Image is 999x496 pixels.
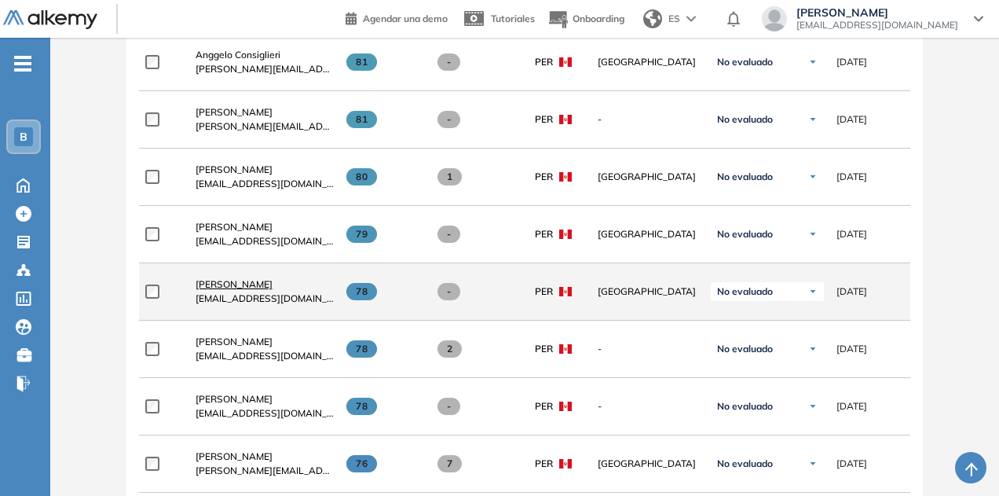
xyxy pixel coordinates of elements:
[836,170,867,184] span: [DATE]
[717,171,773,183] span: No evaluado
[598,457,698,471] span: [GEOGRAPHIC_DATA]
[196,220,334,234] a: [PERSON_NAME]
[196,336,273,347] span: [PERSON_NAME]
[196,106,273,118] span: [PERSON_NAME]
[346,455,377,472] span: 76
[717,285,773,298] span: No evaluado
[196,221,273,233] span: [PERSON_NAME]
[196,450,334,464] a: [PERSON_NAME]
[598,342,698,356] span: -
[796,19,958,31] span: [EMAIL_ADDRESS][DOMAIN_NAME]
[535,170,553,184] span: PER
[196,392,334,406] a: [PERSON_NAME]
[20,130,27,143] span: B
[196,234,334,248] span: [EMAIL_ADDRESS][DOMAIN_NAME]
[559,230,572,239] img: PER
[196,450,273,462] span: [PERSON_NAME]
[796,6,958,19] span: [PERSON_NAME]
[547,2,624,36] button: Onboarding
[808,344,818,354] img: Ícono de flecha
[717,457,773,470] span: No evaluado
[598,285,698,299] span: [GEOGRAPHIC_DATA]
[559,115,572,124] img: PER
[535,399,553,413] span: PER
[836,55,867,69] span: [DATE]
[196,48,334,62] a: Anggelo Consiglieri
[535,55,553,69] span: PER
[196,163,273,175] span: [PERSON_NAME]
[808,287,818,296] img: Ícono de flecha
[196,277,334,292] a: [PERSON_NAME]
[196,119,334,134] span: [PERSON_NAME][EMAIL_ADDRESS][PERSON_NAME][DOMAIN_NAME]
[717,56,773,68] span: No evaluado
[196,278,273,290] span: [PERSON_NAME]
[717,228,773,241] span: No evaluado
[346,111,377,128] span: 81
[598,55,698,69] span: [GEOGRAPHIC_DATA]
[14,62,31,65] i: -
[535,112,553,127] span: PER
[559,57,572,67] img: PER
[363,13,448,24] span: Agendar una demo
[559,344,572,354] img: PER
[559,172,572,182] img: PER
[437,226,460,243] span: -
[836,457,867,471] span: [DATE]
[836,399,867,413] span: [DATE]
[808,115,818,124] img: Ícono de flecha
[573,13,624,24] span: Onboarding
[196,406,334,421] span: [EMAIL_ADDRESS][DOMAIN_NAME]
[808,57,818,67] img: Ícono de flecha
[437,340,462,358] span: 2
[196,105,334,119] a: [PERSON_NAME]
[643,9,662,28] img: world
[668,12,680,26] span: ES
[535,285,553,299] span: PER
[346,340,377,358] span: 78
[559,402,572,411] img: PER
[437,283,460,300] span: -
[598,227,698,241] span: [GEOGRAPHIC_DATA]
[346,53,377,71] span: 81
[598,399,698,413] span: -
[196,292,334,306] span: [EMAIL_ADDRESS][DOMAIN_NAME]
[196,177,334,191] span: [EMAIL_ADDRESS][DOMAIN_NAME]
[346,8,448,27] a: Agendar una demo
[559,287,572,296] img: PER
[598,170,698,184] span: [GEOGRAPHIC_DATA]
[808,402,818,411] img: Ícono de flecha
[196,163,334,177] a: [PERSON_NAME]
[717,400,773,413] span: No evaluado
[836,285,867,299] span: [DATE]
[437,455,462,472] span: 7
[598,112,698,127] span: -
[686,16,696,22] img: arrow
[808,172,818,182] img: Ícono de flecha
[836,227,867,241] span: [DATE]
[808,459,818,468] img: Ícono de flecha
[836,342,867,356] span: [DATE]
[559,459,572,468] img: PER
[437,168,462,186] span: 1
[437,398,460,415] span: -
[717,343,773,355] span: No evaluado
[3,10,97,30] img: Logo
[717,113,773,126] span: No evaluado
[196,464,334,478] span: [PERSON_NAME][EMAIL_ADDRESS][PERSON_NAME][DOMAIN_NAME]
[836,112,867,127] span: [DATE]
[437,53,460,71] span: -
[535,342,553,356] span: PER
[535,457,553,471] span: PER
[196,49,280,61] span: Anggelo Consiglieri
[196,349,334,363] span: [EMAIL_ADDRESS][DOMAIN_NAME]
[196,62,334,76] span: [PERSON_NAME][EMAIL_ADDRESS][DOMAIN_NAME]
[196,335,334,349] a: [PERSON_NAME]
[437,111,460,128] span: -
[346,168,377,186] span: 80
[346,398,377,415] span: 78
[346,283,377,300] span: 78
[346,226,377,243] span: 79
[196,393,273,405] span: [PERSON_NAME]
[808,230,818,239] img: Ícono de flecha
[535,227,553,241] span: PER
